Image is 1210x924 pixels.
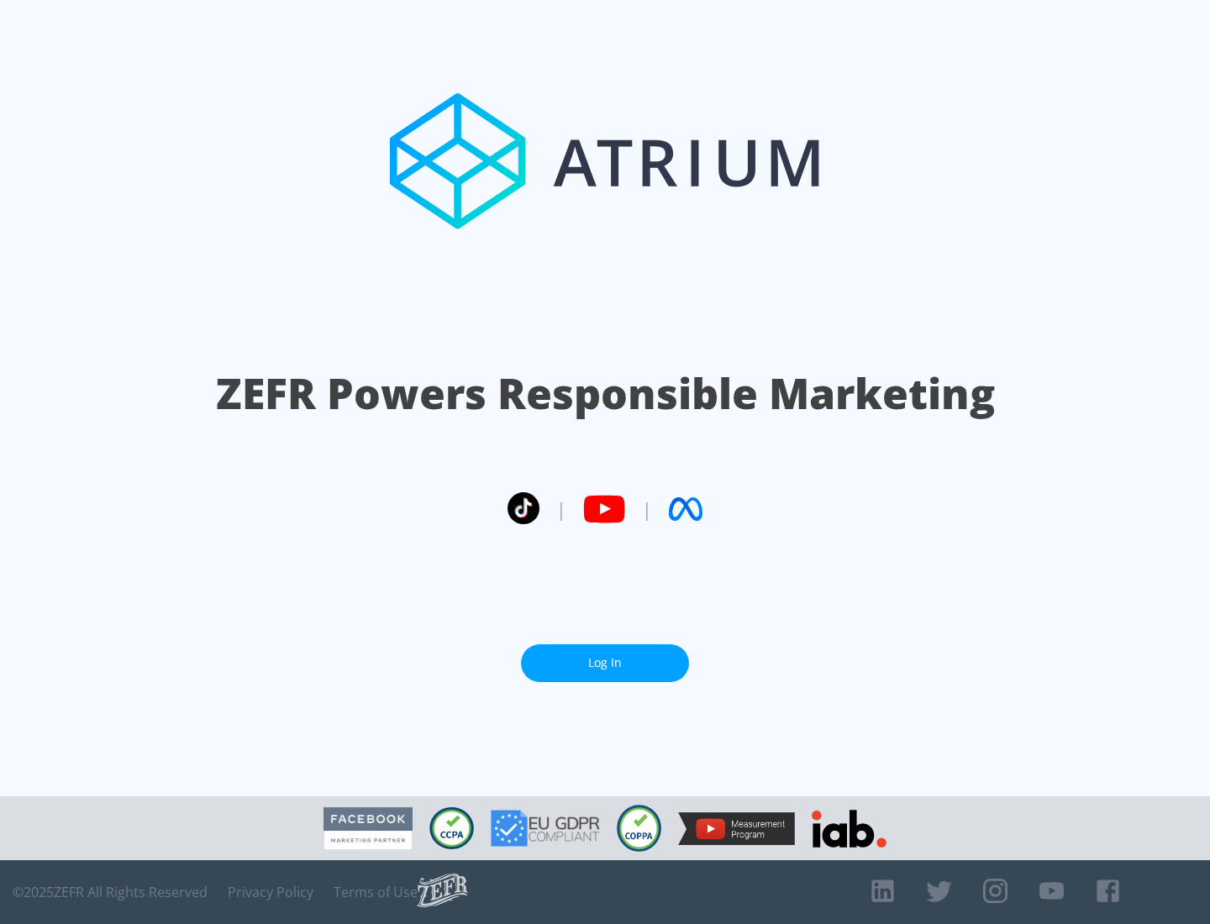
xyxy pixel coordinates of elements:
h1: ZEFR Powers Responsible Marketing [216,365,995,423]
img: CCPA Compliant [429,807,474,849]
img: IAB [812,810,886,848]
a: Privacy Policy [228,884,313,900]
span: | [556,496,566,522]
img: YouTube Measurement Program [678,812,795,845]
img: Facebook Marketing Partner [324,807,413,850]
span: © 2025 ZEFR All Rights Reserved [13,884,208,900]
a: Terms of Use [334,884,418,900]
span: | [642,496,652,522]
img: GDPR Compliant [491,810,600,847]
a: Log In [521,644,689,682]
img: COPPA Compliant [617,805,661,852]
